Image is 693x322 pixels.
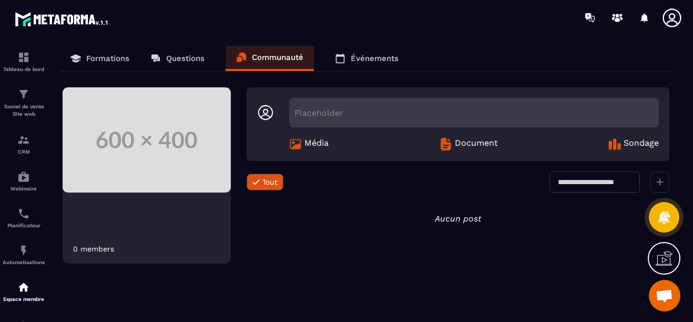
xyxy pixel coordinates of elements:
[86,54,129,63] p: Formations
[252,53,303,62] p: Communauté
[649,280,680,311] div: Ouvrir le chat
[3,273,45,310] a: automationsautomationsEspace membre
[3,259,45,265] p: Automatisations
[226,46,314,71] a: Communauté
[304,138,329,150] span: Média
[324,46,409,71] a: Événements
[3,80,45,126] a: formationformationTunnel de vente Site web
[3,223,45,228] p: Planificateur
[3,186,45,192] p: Webinaire
[60,46,140,71] a: Formations
[17,134,30,146] img: formation
[289,98,659,127] div: Placeholder
[140,46,215,71] a: Questions
[17,51,30,64] img: formation
[17,244,30,257] img: automations
[262,178,278,186] span: Tout
[63,87,231,193] img: Community background
[166,54,205,63] p: Questions
[3,66,45,72] p: Tableau de bord
[3,43,45,80] a: formationformationTableau de bord
[73,245,114,253] div: 0 members
[17,170,30,183] img: automations
[3,163,45,199] a: automationsautomationsWebinaire
[17,88,30,100] img: formation
[3,236,45,273] a: automationsautomationsAutomatisations
[3,149,45,155] p: CRM
[435,214,481,224] i: Aucun post
[624,138,659,150] span: Sondage
[15,9,109,28] img: logo
[351,54,399,63] p: Événements
[17,207,30,220] img: scheduler
[3,103,45,118] p: Tunnel de vente Site web
[3,296,45,302] p: Espace membre
[455,138,498,150] span: Document
[17,281,30,294] img: automations
[3,199,45,236] a: schedulerschedulerPlanificateur
[3,126,45,163] a: formationformationCRM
